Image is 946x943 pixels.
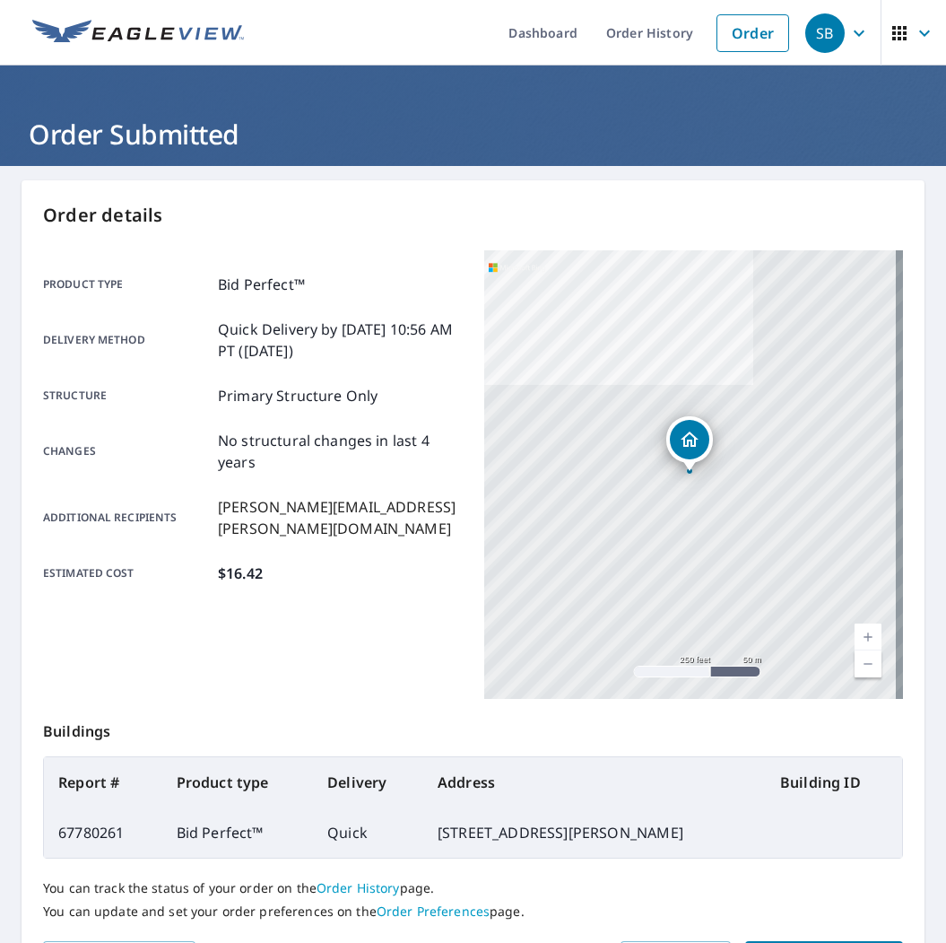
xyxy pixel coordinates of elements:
p: You can update and set your order preferences on the page. [43,904,903,920]
a: Order History [317,879,400,896]
th: Report # [44,757,162,808]
p: Estimated cost [43,563,211,584]
a: Current Level 17, Zoom Out [855,650,881,677]
th: Building ID [766,757,902,808]
p: Bid Perfect™ [218,274,305,295]
a: Current Level 17, Zoom In [855,624,881,650]
p: Structure [43,385,211,406]
p: You can track the status of your order on the page. [43,880,903,896]
p: Delivery method [43,319,211,362]
p: $16.42 [218,563,263,584]
th: Address [423,757,766,808]
p: Order details [43,202,903,229]
td: [STREET_ADDRESS][PERSON_NAME] [423,808,766,858]
p: Buildings [43,699,903,756]
td: 67780261 [44,808,162,858]
div: Dropped pin, building 1, Residential property, 691 Three Oclock Dr Tooele, UT 84074 [666,416,713,472]
a: Order [716,14,789,52]
p: Quick Delivery by [DATE] 10:56 AM PT ([DATE]) [218,319,463,362]
p: Changes [43,430,211,473]
p: Additional recipients [43,496,211,539]
th: Product type [162,757,314,808]
p: [PERSON_NAME][EMAIL_ADDRESS][PERSON_NAME][DOMAIN_NAME] [218,496,463,539]
h1: Order Submitted [22,116,924,153]
p: Product type [43,274,211,295]
p: No structural changes in last 4 years [218,430,463,473]
td: Bid Perfect™ [162,808,314,858]
p: Primary Structure Only [218,385,378,406]
th: Delivery [313,757,423,808]
a: Order Preferences [377,903,490,920]
div: SB [805,13,845,53]
td: Quick [313,808,423,858]
img: EV Logo [32,20,244,47]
